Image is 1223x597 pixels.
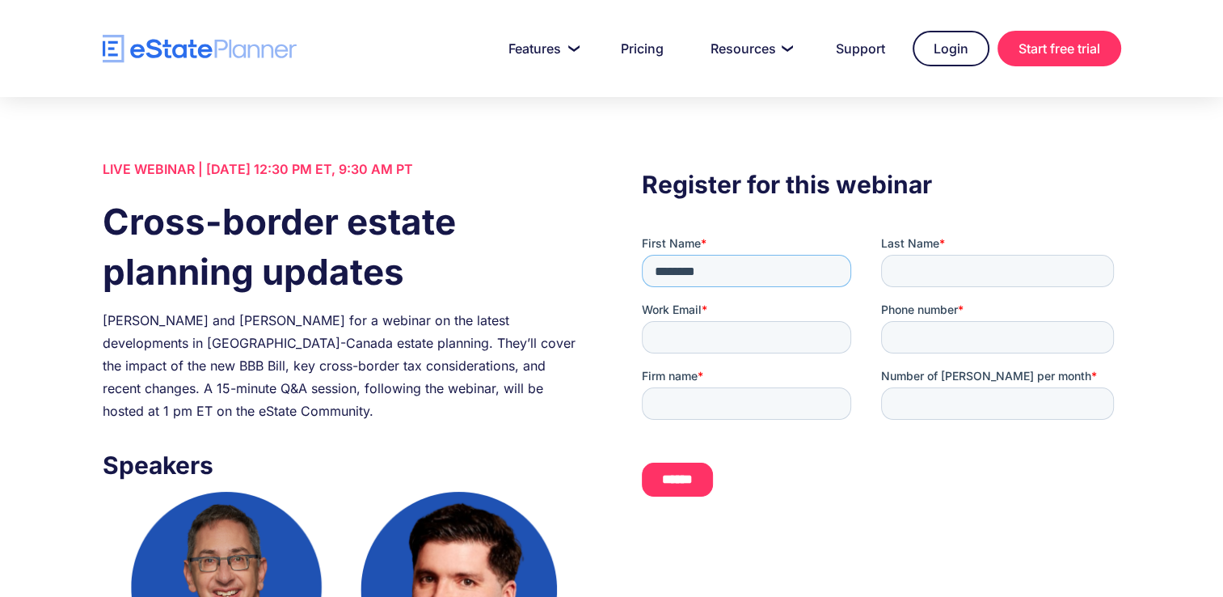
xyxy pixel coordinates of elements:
a: Features [489,32,593,65]
h3: Register for this webinar [642,166,1120,203]
a: Pricing [601,32,683,65]
a: Resources [691,32,808,65]
iframe: Form 0 [642,235,1120,510]
div: LIVE WEBINAR | [DATE] 12:30 PM ET, 9:30 AM PT [103,158,581,180]
a: Support [816,32,905,65]
a: Login [913,31,989,66]
a: Start free trial [997,31,1121,66]
h3: Speakers [103,447,581,484]
a: home [103,35,297,63]
h1: Cross-border estate planning updates [103,197,581,297]
div: [PERSON_NAME] and [PERSON_NAME] for a webinar on the latest developments in [GEOGRAPHIC_DATA]-Can... [103,309,581,422]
